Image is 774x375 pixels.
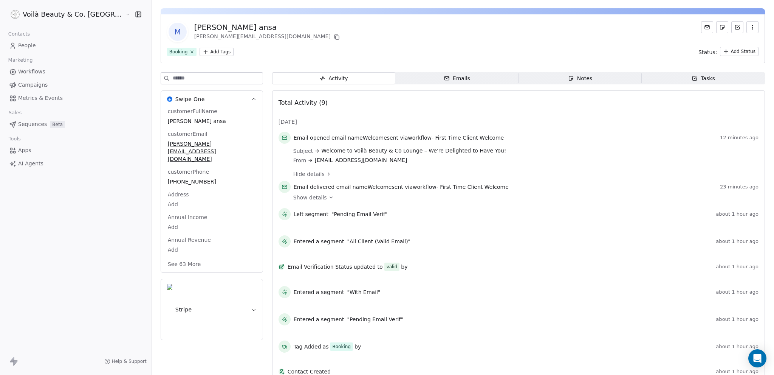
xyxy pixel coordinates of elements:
[18,42,36,50] span: People
[6,79,145,91] a: Campaigns
[6,157,145,170] a: AI Agents
[293,147,313,155] span: Subject
[294,184,334,190] span: Email delivered
[168,178,256,185] span: [PHONE_NUMBER]
[163,257,206,271] button: See 63 More
[279,99,328,106] span: Total Activity (9)
[294,316,344,323] span: Entered a segment
[6,144,145,157] a: Apps
[294,343,321,350] span: Tag Added
[716,238,759,244] span: about 1 hour ago
[716,264,759,270] span: about 1 hour ago
[112,358,147,364] span: Help & Support
[720,184,759,190] span: 23 minutes ago
[716,344,759,350] span: about 1 hour ago
[293,170,753,178] a: Hide details
[168,246,256,254] span: Add
[5,28,33,40] span: Contacts
[104,358,147,364] a: Help & Support
[692,75,715,82] div: Tasks
[11,10,20,19] img: Voila_Beauty_And_Co_Logo.png
[6,118,145,131] a: SequencesBeta
[716,369,759,375] span: about 1 hour ago
[440,184,509,190] span: First Time Client Welcome
[314,156,407,164] span: [EMAIL_ADDRESS][DOMAIN_NAME]
[294,238,344,245] span: Entered a segment
[6,39,145,52] a: People
[293,194,753,201] a: Show details
[354,263,383,271] span: updated to
[18,120,47,128] span: Sequences
[363,135,387,141] span: Welcome
[720,135,759,141] span: 12 minutes ago
[169,23,187,41] span: m
[18,81,48,89] span: Campaigns
[6,92,145,104] a: Metrics & Events
[568,75,592,82] div: Notes
[294,135,330,141] span: Email opened
[748,349,766,367] div: Open Intercom Messenger
[18,160,43,168] span: AI Agents
[323,343,329,350] span: as
[387,263,398,271] div: valid
[294,183,509,191] span: email name sent via workflow -
[5,133,24,145] span: Tools
[175,95,205,103] span: Swipe One
[331,210,387,218] span: "Pending Email Verif"
[293,170,325,178] span: Hide details
[321,147,506,155] span: Welcome to Voilà Beauty & Co Lounge – We're Delighted to Have You!
[720,47,759,56] button: Add Status
[166,130,209,138] span: customerEmail
[166,236,212,244] span: Annual Revenue
[288,263,352,271] span: Email Verification Status
[169,48,188,55] div: Booking
[435,135,504,141] span: First Time Client Welcome
[166,107,219,115] span: customerFullName
[166,168,211,176] span: customerPhone
[5,54,36,66] span: Marketing
[293,157,307,164] span: From
[161,91,263,107] button: Swipe OneSwipe One
[161,107,263,272] div: Swipe OneSwipe One
[194,33,341,42] div: [PERSON_NAME][EMAIL_ADDRESS][DOMAIN_NAME]
[354,343,361,350] span: by
[18,146,31,154] span: Apps
[167,284,172,335] img: Stripe
[50,121,65,128] span: Beta
[18,94,63,102] span: Metrics & Events
[166,213,209,221] span: Annual Income
[6,65,145,78] a: Workflows
[347,316,403,323] span: "Pending Email Verif"
[23,9,124,19] span: Voilà Beauty & Co. [GEOGRAPHIC_DATA]
[294,134,504,142] span: email name sent via workflow -
[698,48,717,56] span: Status:
[716,316,759,322] span: about 1 hour ago
[294,210,328,218] span: Left segment
[347,288,380,296] span: "With Email"
[175,306,192,313] span: Stripe
[166,191,190,198] span: Address
[716,211,759,217] span: about 1 hour ago
[194,22,341,33] div: [PERSON_NAME] ansa
[279,118,297,126] span: [DATE]
[161,279,263,340] button: StripeStripe
[5,107,25,118] span: Sales
[9,8,120,21] button: Voilà Beauty & Co. [GEOGRAPHIC_DATA]
[716,289,759,295] span: about 1 hour ago
[293,194,327,201] span: Show details
[294,288,344,296] span: Entered a segment
[332,343,351,350] div: Booking
[401,263,407,271] span: by
[167,96,172,102] img: Swipe One
[367,184,392,190] span: Welcome
[168,140,256,163] span: [PERSON_NAME][EMAIL_ADDRESS][DOMAIN_NAME]
[168,117,256,125] span: [PERSON_NAME] ansa
[444,75,470,82] div: Emails
[168,201,256,208] span: Add
[18,68,45,76] span: Workflows
[347,238,410,245] span: "All Client (Valid Email)"
[168,223,256,231] span: Add
[200,48,234,56] button: Add Tags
